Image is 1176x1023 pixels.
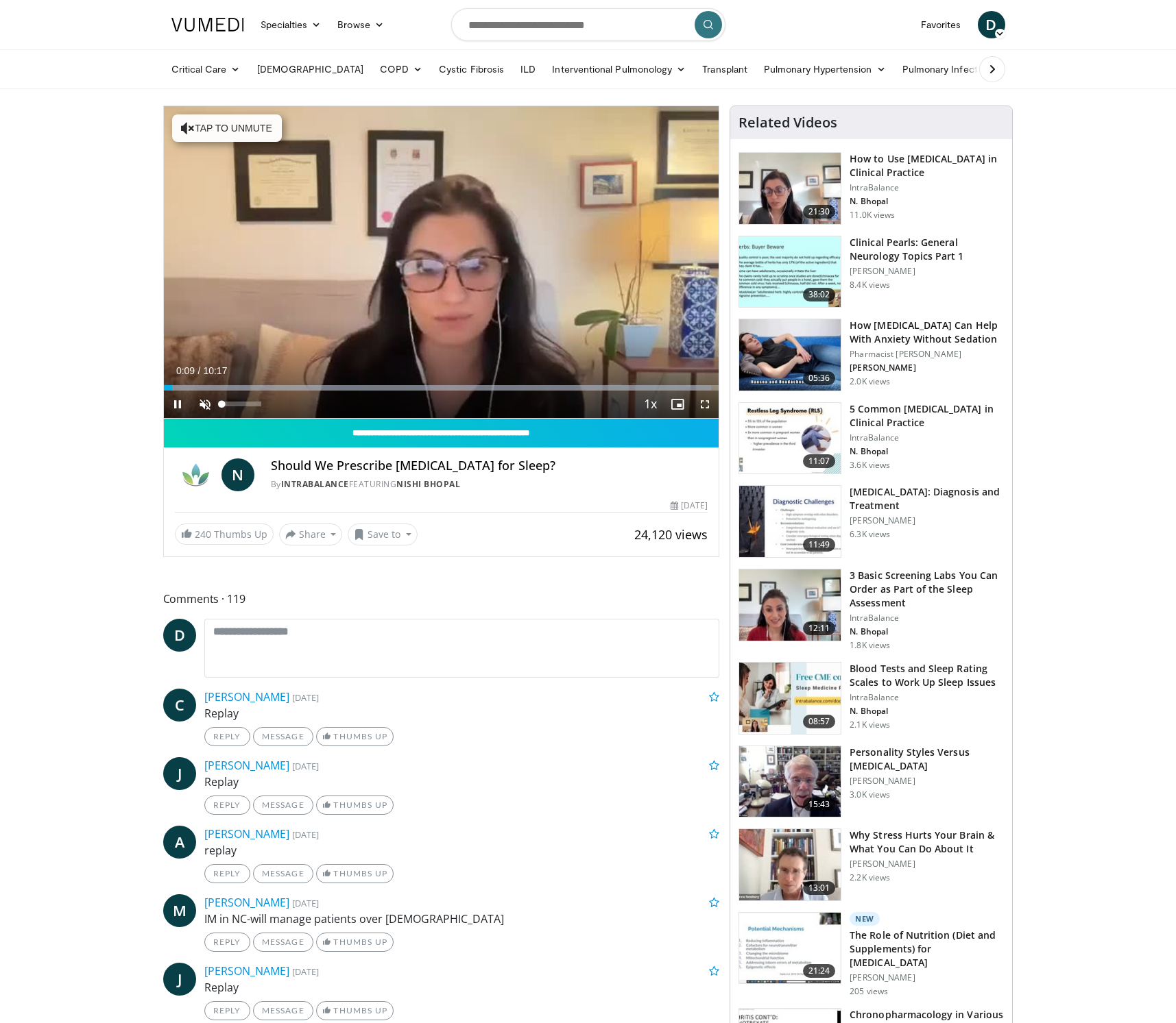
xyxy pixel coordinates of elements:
img: 91ec4e47-6cc3-4d45-a77d-be3eb23d61cb.150x105_q85_crop-smart_upscale.jpg [739,236,841,308]
a: ILD [512,56,544,83]
p: IntraBalance [850,432,1004,443]
p: IntraBalance [850,613,1004,624]
a: Reply [204,796,250,815]
span: 13:01 [803,881,836,895]
img: 153729e0-faea-4f29-b75f-59bcd55f36ca.150x105_q85_crop-smart_upscale.jpg [739,829,841,900]
small: [DATE] [292,828,319,841]
a: Nishi Bhopal [396,478,460,490]
p: 1.8K views [850,640,890,651]
img: 7bfe4765-2bdb-4a7e-8d24-83e30517bd33.150x105_q85_crop-smart_upscale.jpg [739,319,841,391]
p: New [850,912,880,926]
button: Share [279,523,343,545]
img: 9fb304be-515e-4deb-846e-47615c91f0d6.150x105_q85_crop-smart_upscale.jpg [739,569,841,641]
span: 10:17 [203,365,227,376]
p: N. Bhopal [850,446,1004,457]
a: Transplant [694,56,756,83]
span: 11:49 [803,538,836,552]
a: [PERSON_NAME] [204,758,289,773]
p: Replay [204,774,720,790]
p: [PERSON_NAME] [850,776,1004,787]
span: 21:30 [803,205,836,219]
img: 247ca3b2-fc43-4042-8c3d-b42db022ef6a.150x105_q85_crop-smart_upscale.jpg [739,663,841,734]
p: IM in NC-will manage patients over [DEMOGRAPHIC_DATA] [204,911,720,927]
p: [PERSON_NAME] [850,266,1004,277]
span: 11:07 [803,454,836,468]
span: 0:09 [176,365,195,376]
a: [PERSON_NAME] [204,895,289,910]
a: [DEMOGRAPHIC_DATA] [249,56,372,83]
a: D [978,11,1005,38]
p: 2.0K views [850,376,890,387]
input: Search topics, interventions [451,8,725,41]
a: [PERSON_NAME] [204,963,289,978]
a: Favorites [913,11,970,38]
button: Fullscreen [691,391,719,418]
p: [PERSON_NAME] [850,972,1004,983]
button: Unmute [191,391,219,418]
button: Playback Rate [636,391,664,418]
a: COPD [372,56,431,83]
a: Reply [204,727,250,746]
div: Progress Bar [164,385,719,391]
h3: Clinical Pearls: General Neurology Topics Part 1 [850,236,1004,263]
h3: The Role of Nutrition (Diet and Supplements) for [MEDICAL_DATA] [850,928,1004,970]
small: [DATE] [292,965,319,978]
a: Message [253,864,313,883]
a: Pulmonary Infection [894,56,1013,83]
a: Reply [204,1001,250,1020]
a: Reply [204,864,250,883]
h3: 3 Basic Screening Labs You Can Order as Part of the Sleep Assessment [850,569,1004,610]
p: 3.6K views [850,460,890,471]
a: C [163,689,196,722]
div: Volume Level [222,402,261,406]
a: Message [253,727,313,746]
p: replay [204,842,720,859]
a: Thumbs Up [316,727,394,746]
a: Critical Care [163,56,249,83]
a: J [163,963,196,996]
a: J [163,757,196,790]
a: 11:49 [MEDICAL_DATA]: Diagnosis and Treatment [PERSON_NAME] 6.3K views [739,485,1004,558]
a: Thumbs Up [316,796,394,815]
a: N [221,458,254,491]
span: 240 [195,528,211,541]
h3: Why Stress Hurts Your Brain & What You Can Do About It [850,828,1004,856]
a: 15:43 Personality Styles Versus [MEDICAL_DATA] [PERSON_NAME] 3.0K views [739,745,1004,818]
h3: 5 Common [MEDICAL_DATA] in Clinical Practice [850,402,1004,430]
a: [PERSON_NAME] [204,826,289,841]
a: Message [253,933,313,952]
a: 38:02 Clinical Pearls: General Neurology Topics Part 1 [PERSON_NAME] 8.4K views [739,236,1004,308]
div: By FEATURING [271,478,708,491]
p: N. Bhopal [850,626,1004,637]
a: A [163,826,196,859]
a: D [163,619,196,652]
a: Interventional Pulmonology [544,56,694,83]
a: IntraBalance [281,478,349,490]
span: / [198,365,201,376]
a: 05:36 How [MEDICAL_DATA] Can Help With Anxiety Without Sedation Pharmacist [PERSON_NAME] [PERSON_... [739,319,1004,391]
a: Specialties [252,11,330,38]
p: IntraBalance [850,692,1004,703]
p: [PERSON_NAME] [850,515,1004,526]
img: IntraBalance [175,458,216,491]
img: d473e907-63ae-4468-b63b-9be942ffd2ad.150x105_q85_crop-smart_upscale.jpg [739,913,841,984]
h3: Blood Tests and Sleep Rating Scales to Work Up Sleep Issues [850,662,1004,689]
p: 205 views [850,986,888,997]
a: Reply [204,933,250,952]
a: Cystic Fibrosis [431,56,512,83]
a: Message [253,796,313,815]
button: Enable picture-in-picture mode [664,391,691,418]
span: 24,120 views [634,526,708,543]
img: 8bb3fa12-babb-40ea-879a-3a97d6c50055.150x105_q85_crop-smart_upscale.jpg [739,746,841,817]
a: 240 Thumbs Up [175,523,274,545]
img: 6e0bc43b-d42b-409a-85fd-0f454729f2ca.150x105_q85_crop-smart_upscale.jpg [739,486,841,557]
img: VuMedi Logo [171,18,244,32]
a: 08:57 Blood Tests and Sleep Rating Scales to Work Up Sleep Issues IntraBalance N. Bhopal 2.1K views [739,662,1004,735]
span: 08:57 [803,715,836,728]
a: 13:01 Why Stress Hurts Your Brain & What You Can Do About It [PERSON_NAME] 2.2K views [739,828,1004,901]
h3: How [MEDICAL_DATA] Can Help With Anxiety Without Sedation [850,319,1004,346]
